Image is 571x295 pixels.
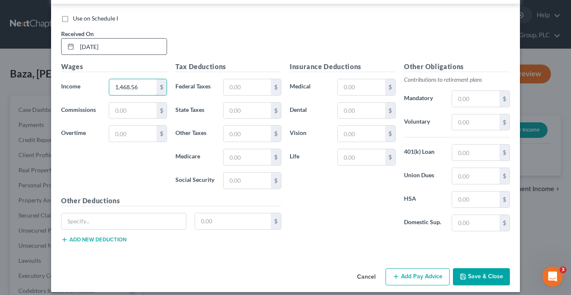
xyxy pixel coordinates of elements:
[271,213,281,229] div: $
[171,172,219,189] label: Social Security
[452,114,499,130] input: 0.00
[77,39,167,54] input: MM/DD/YYYY
[386,268,450,286] button: Add Pay Advice
[404,62,510,72] h5: Other Obligations
[285,125,333,142] label: Vision
[543,267,563,287] iframe: Intercom live chat
[499,215,509,231] div: $
[560,267,566,273] span: 3
[400,168,448,184] label: Union Dues
[171,149,219,166] label: Medicare
[285,79,333,96] label: Medical
[171,125,219,142] label: Other Taxes
[404,75,510,84] p: Contributions to retirement plans
[271,173,281,189] div: $
[61,62,167,72] h5: Wages
[385,103,395,119] div: $
[453,268,510,286] button: Save & Close
[175,62,281,72] h5: Tax Deductions
[224,126,271,142] input: 0.00
[109,126,157,142] input: 0.00
[61,196,281,206] h5: Other Deductions
[224,103,271,119] input: 0.00
[61,236,126,243] button: Add new deduction
[338,79,385,95] input: 0.00
[400,144,448,161] label: 401(k) Loan
[157,126,167,142] div: $
[271,103,281,119] div: $
[499,168,509,184] div: $
[499,191,509,207] div: $
[452,145,499,160] input: 0.00
[452,215,499,231] input: 0.00
[157,103,167,119] div: $
[452,191,499,207] input: 0.00
[271,79,281,95] div: $
[224,149,271,165] input: 0.00
[109,79,157,95] input: 0.00
[452,168,499,184] input: 0.00
[400,91,448,107] label: Mandatory
[57,125,105,142] label: Overtime
[338,149,385,165] input: 0.00
[499,145,509,160] div: $
[62,213,186,229] input: Specify...
[271,126,281,142] div: $
[338,103,385,119] input: 0.00
[400,191,448,208] label: HSA
[171,102,219,119] label: State Taxes
[452,91,499,107] input: 0.00
[400,215,448,231] label: Domestic Sup.
[171,79,219,96] label: Federal Taxes
[290,62,396,72] h5: Insurance Deductions
[57,102,105,119] label: Commissions
[61,83,80,90] span: Income
[285,149,333,166] label: Life
[271,149,281,165] div: $
[400,114,448,131] label: Voluntary
[224,79,271,95] input: 0.00
[385,149,395,165] div: $
[338,126,385,142] input: 0.00
[499,114,509,130] div: $
[385,126,395,142] div: $
[499,91,509,107] div: $
[224,173,271,189] input: 0.00
[350,269,382,286] button: Cancel
[385,79,395,95] div: $
[285,102,333,119] label: Dental
[73,15,118,22] span: Use on Schedule I
[195,213,271,229] input: 0.00
[109,103,157,119] input: 0.00
[157,79,167,95] div: $
[61,30,94,37] span: Received On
